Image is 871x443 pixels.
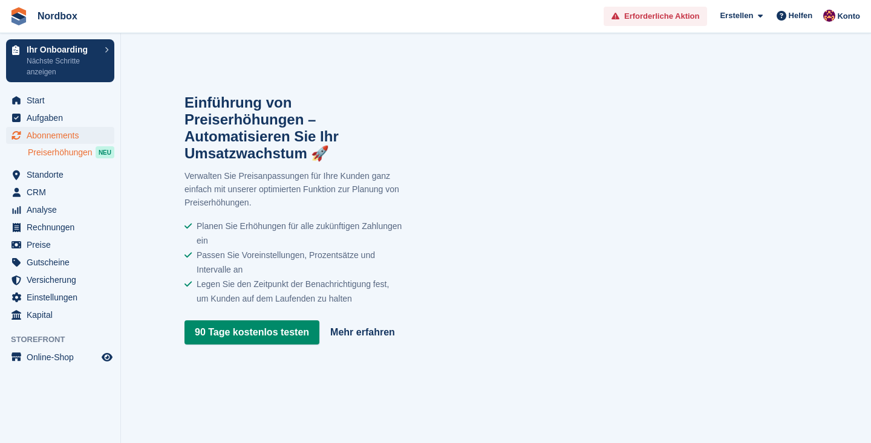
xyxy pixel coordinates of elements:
a: menu [6,166,114,183]
a: menu [6,109,114,126]
a: menu [6,201,114,218]
a: menu [6,184,114,201]
p: Nächste Schritte anzeigen [27,56,99,77]
span: Preise [27,236,99,253]
a: menu [6,254,114,271]
span: Erforderliche Aktion [624,10,699,22]
li: Legen Sie den Zeitpunkt der Benachrichtigung fest, um Kunden auf dem Laufenden zu halten [184,277,402,306]
a: Ihr Onboarding Nächste Schritte anzeigen [6,39,114,82]
a: Vorschau-Shop [100,350,114,364]
a: Mehr erfahren [330,325,395,340]
li: Passen Sie Voreinstellungen, Prozentsätze und Intervalle an [184,248,402,277]
a: Preiserhöhungen NEU [28,146,114,159]
div: NEU [96,146,114,158]
a: menu [6,236,114,253]
span: Helfen [789,10,813,22]
a: Nordbox [33,6,82,26]
span: Rechnungen [27,219,99,236]
span: Versicherung [27,271,99,288]
span: CRM [27,184,99,201]
span: Aufgaben [27,109,99,126]
a: menu [6,127,114,144]
span: Konto [837,10,860,22]
span: Standorte [27,166,99,183]
span: Preiserhöhungen [28,147,93,158]
img: Matheo Damaschke [823,10,835,22]
span: Storefront [11,334,120,346]
a: menu [6,289,114,306]
img: stora-icon-8386f47178a22dfd0bd8f6a31ec36ba5ce8667c1dd55bd0f319d3a0aa187defe.svg [10,7,28,25]
span: Erstellen [720,10,753,22]
span: Analyse [27,201,99,218]
span: Gutscheine [27,254,99,271]
span: Einstellungen [27,289,99,306]
a: Speisekarte [6,349,114,366]
a: menu [6,219,114,236]
h2: Einführung von Preiserhöhungen – Automatisieren Sie Ihr Umsatzwachstum 🚀 [184,94,402,162]
p: Verwalten Sie Preisanpassungen für Ihre Kunden ganz einfach mit unserer optimierten Funktion zur ... [184,169,402,209]
a: Erforderliche Aktion [604,7,707,27]
span: Kapital [27,306,99,323]
a: menu [6,271,114,288]
a: menu [6,306,114,323]
a: menu [6,92,114,109]
p: Ihr Onboarding [27,45,99,54]
span: Start [27,92,99,109]
li: Planen Sie Erhöhungen für alle zukünftigen Zahlungen ein [184,219,402,248]
a: 90 Tage kostenlos testen [184,320,319,344]
span: Online-Shop [27,349,99,366]
span: Abonnements [27,127,99,144]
